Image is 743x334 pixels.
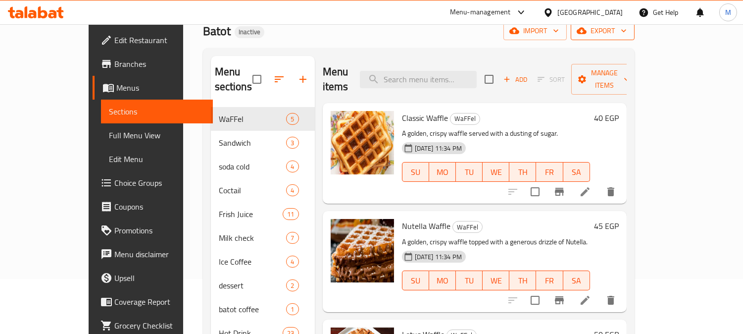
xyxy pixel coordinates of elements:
[114,34,205,46] span: Edit Restaurant
[402,111,448,125] span: Classic Waffle
[211,274,315,297] div: dessert2
[109,153,205,165] span: Edit Menu
[571,22,635,40] button: export
[450,113,480,125] div: WaFFel
[114,224,205,236] span: Promotions
[219,256,287,268] span: Ice Coffee
[594,219,619,233] h6: 45 EGP
[219,208,283,220] span: Frish Juice
[453,222,482,233] span: WaFFel
[594,111,619,125] h6: 40 EGP
[460,274,479,288] span: TU
[114,201,205,213] span: Coupons
[402,127,590,140] p: A golden, crispy waffle served with a dusting of sugar.
[502,74,529,85] span: Add
[286,279,298,291] div: items
[247,69,267,90] span: Select all sections
[411,144,466,153] span: [DATE] 11:34 PM
[286,161,298,172] div: items
[93,28,213,52] a: Edit Restaurant
[219,232,287,244] span: Milk check
[93,290,213,314] a: Coverage Report
[219,184,287,196] span: Coctail
[599,180,623,204] button: delete
[433,165,452,179] span: MO
[215,64,252,94] h2: Menu sections
[557,7,623,18] div: [GEOGRAPHIC_DATA]
[286,184,298,196] div: items
[93,195,213,219] a: Coupons
[509,271,536,290] button: TH
[219,303,287,315] span: batot coffee
[109,106,205,117] span: Sections
[456,162,483,182] button: TU
[211,250,315,274] div: Ice Coffee4
[114,248,205,260] span: Menu disclaimer
[483,162,509,182] button: WE
[287,233,298,243] span: 7
[525,181,545,202] span: Select to update
[406,165,425,179] span: SU
[429,162,456,182] button: MO
[429,271,456,290] button: MO
[456,271,483,290] button: TU
[114,177,205,189] span: Choice Groups
[433,274,452,288] span: MO
[540,165,559,179] span: FR
[211,155,315,178] div: soda cold4
[499,72,531,87] span: Add item
[402,219,450,233] span: Nutella Waffle
[599,288,623,312] button: delete
[235,26,264,38] div: Inactive
[114,272,205,284] span: Upsell
[487,274,505,288] span: WE
[571,64,638,95] button: Manage items
[513,274,532,288] span: TH
[93,266,213,290] a: Upsell
[219,113,287,125] span: WaFFel
[287,281,298,290] span: 2
[525,290,545,311] span: Select to update
[331,111,394,174] img: Classic Waffle
[483,271,509,290] button: WE
[725,7,731,18] span: M
[540,274,559,288] span: FR
[286,113,298,125] div: items
[287,162,298,171] span: 4
[452,221,483,233] div: WaFFel
[323,64,348,94] h2: Menu items
[411,252,466,262] span: [DATE] 11:34 PM
[567,274,586,288] span: SA
[287,186,298,195] span: 4
[513,165,532,179] span: TH
[93,76,213,100] a: Menus
[286,232,298,244] div: items
[211,178,315,202] div: Coctail4
[114,320,205,332] span: Grocery Checklist
[283,210,298,219] span: 11
[219,161,287,172] span: soda cold
[211,297,315,321] div: batot coffee1
[287,114,298,124] span: 5
[563,271,590,290] button: SA
[450,113,480,124] span: WaFFel
[203,20,231,42] span: Batot
[511,25,559,37] span: import
[460,165,479,179] span: TU
[219,137,287,149] span: Sandwich
[211,202,315,226] div: Frish Juice11
[291,67,315,91] button: Add section
[402,236,590,248] p: A golden, crispy waffle topped with a generous drizzle of Nutella.
[531,72,571,87] span: Select section first
[499,72,531,87] button: Add
[579,67,630,92] span: Manage items
[235,28,264,36] span: Inactive
[109,129,205,141] span: Full Menu View
[114,296,205,308] span: Coverage Report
